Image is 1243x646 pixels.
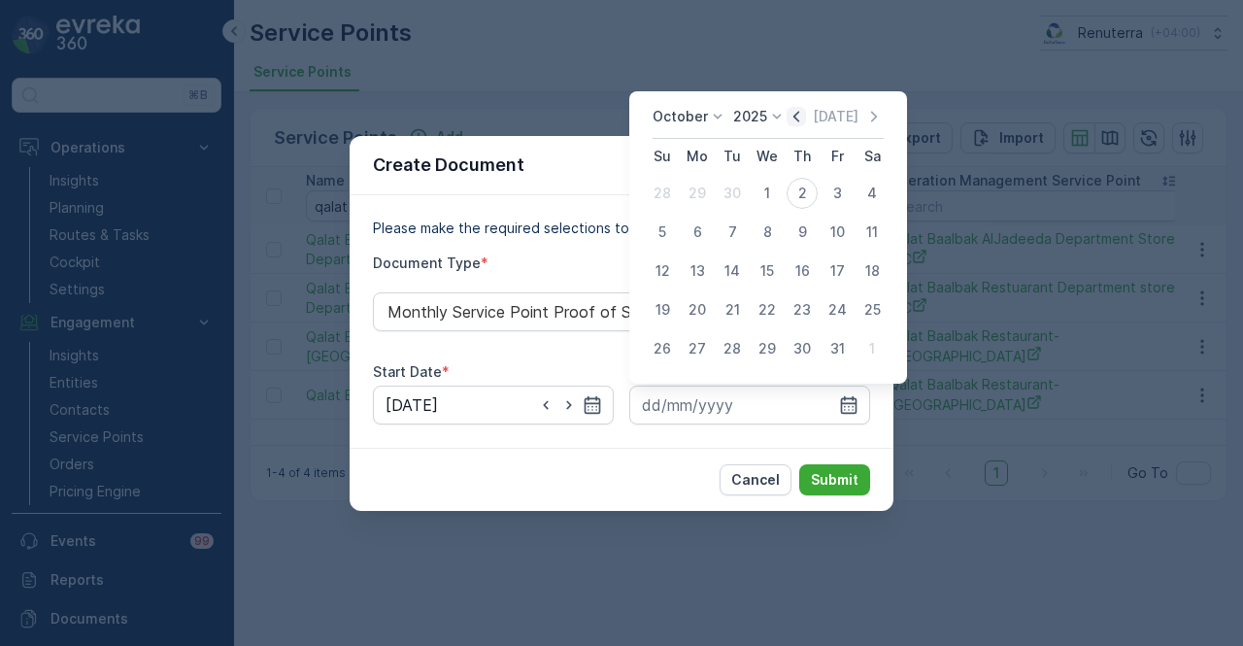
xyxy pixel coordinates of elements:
[647,333,678,364] div: 26
[682,294,713,325] div: 20
[822,333,853,364] div: 31
[811,470,858,490] p: Submit
[857,294,888,325] div: 25
[787,178,818,209] div: 2
[682,255,713,287] div: 13
[629,386,870,425] input: dd/mm/yyyy
[682,217,713,248] div: 6
[733,107,767,126] p: 2025
[787,294,818,325] div: 23
[647,178,678,209] div: 28
[731,470,780,490] p: Cancel
[822,217,853,248] div: 10
[787,217,818,248] div: 9
[647,294,678,325] div: 19
[682,333,713,364] div: 27
[717,217,748,248] div: 7
[373,386,614,425] input: dd/mm/yyyy
[857,255,888,287] div: 18
[857,178,888,209] div: 4
[680,139,715,174] th: Monday
[822,255,853,287] div: 17
[752,294,783,325] div: 22
[822,178,853,209] div: 3
[717,178,748,209] div: 30
[752,217,783,248] div: 8
[820,139,855,174] th: Friday
[787,333,818,364] div: 30
[720,464,791,495] button: Cancel
[373,363,442,380] label: Start Date
[799,464,870,495] button: Submit
[855,139,890,174] th: Saturday
[647,255,678,287] div: 12
[647,217,678,248] div: 5
[813,107,858,126] p: [DATE]
[822,294,853,325] div: 24
[785,139,820,174] th: Thursday
[750,139,785,174] th: Wednesday
[715,139,750,174] th: Tuesday
[653,107,708,126] p: October
[682,178,713,209] div: 29
[857,217,888,248] div: 11
[717,255,748,287] div: 14
[787,255,818,287] div: 16
[373,219,870,238] p: Please make the required selections to create your document.
[717,294,748,325] div: 21
[857,333,888,364] div: 1
[645,139,680,174] th: Sunday
[752,178,783,209] div: 1
[717,333,748,364] div: 28
[373,152,524,179] p: Create Document
[373,255,481,271] label: Document Type
[752,333,783,364] div: 29
[752,255,783,287] div: 15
